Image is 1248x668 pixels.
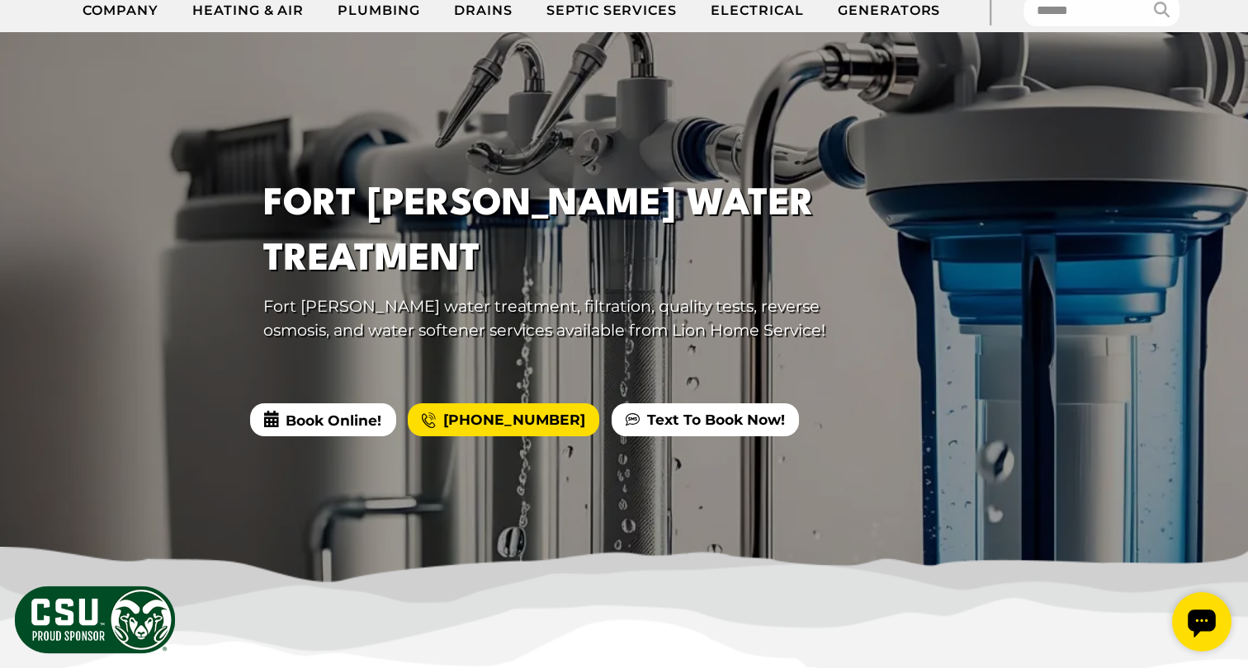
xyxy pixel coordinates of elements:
[612,403,799,436] a: Text To Book Now!
[263,294,864,342] p: Fort [PERSON_NAME] water treatment, filtration, quality tests, reverse osmosis, and water softene...
[263,177,864,288] h1: Fort [PERSON_NAME] Water Treatment
[7,7,66,66] div: Open chat widget
[12,584,177,656] img: CSU Sponsor Badge
[250,403,395,436] span: Book Online!
[408,403,599,436] a: [PHONE_NUMBER]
